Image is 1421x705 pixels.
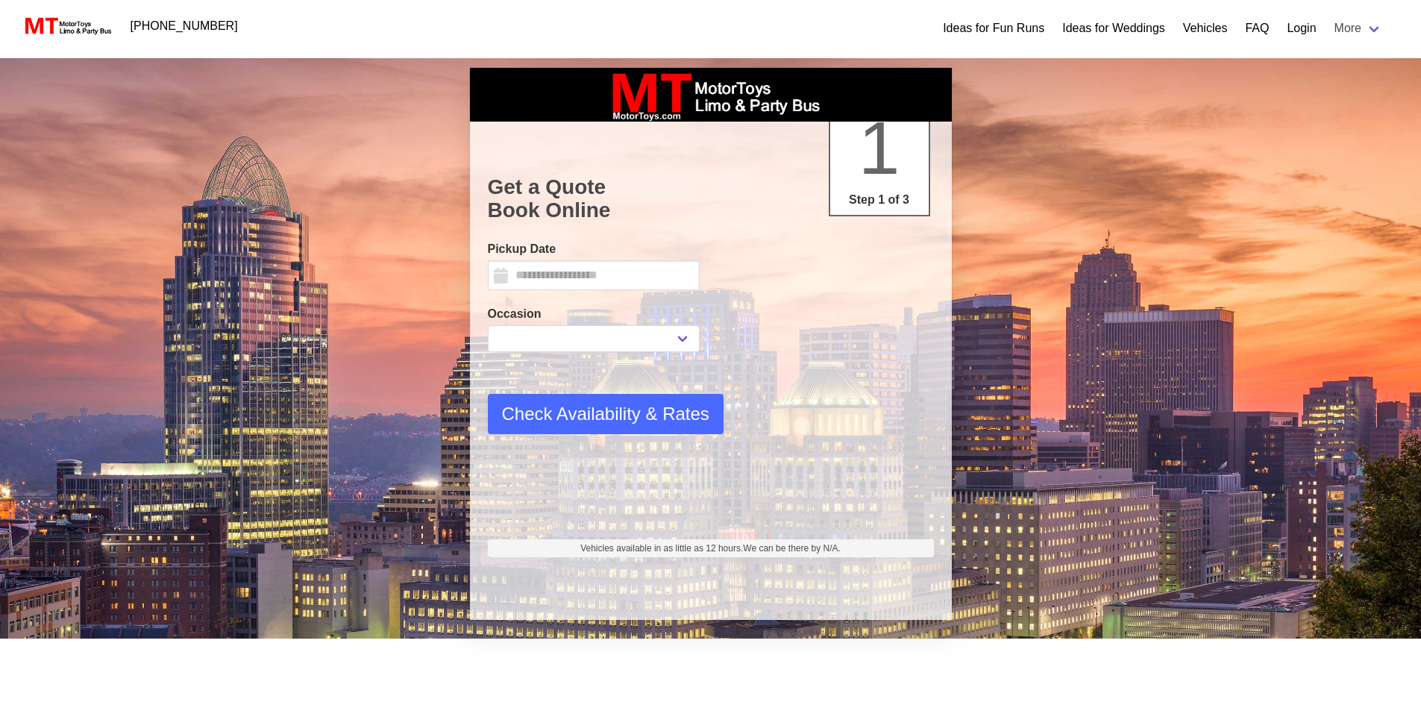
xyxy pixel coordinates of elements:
a: Vehicles [1183,19,1228,37]
a: Ideas for Fun Runs [943,19,1044,37]
a: Ideas for Weddings [1062,19,1165,37]
img: box_logo_brand.jpeg [599,68,823,122]
img: MotorToys Logo [21,16,113,37]
a: More [1326,13,1391,43]
a: Login [1287,19,1316,37]
span: Check Availability & Rates [502,401,709,427]
label: Occasion [488,305,700,323]
a: FAQ [1245,19,1269,37]
span: 1 [859,106,900,189]
p: Step 1 of 3 [836,191,923,209]
a: [PHONE_NUMBER] [122,11,247,41]
button: Check Availability & Rates [488,394,724,434]
span: We can be there by N/A. [743,543,841,554]
h1: Get a Quote Book Online [488,175,934,222]
span: Vehicles available in as little as 12 hours. [580,542,841,555]
label: Pickup Date [488,240,700,258]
